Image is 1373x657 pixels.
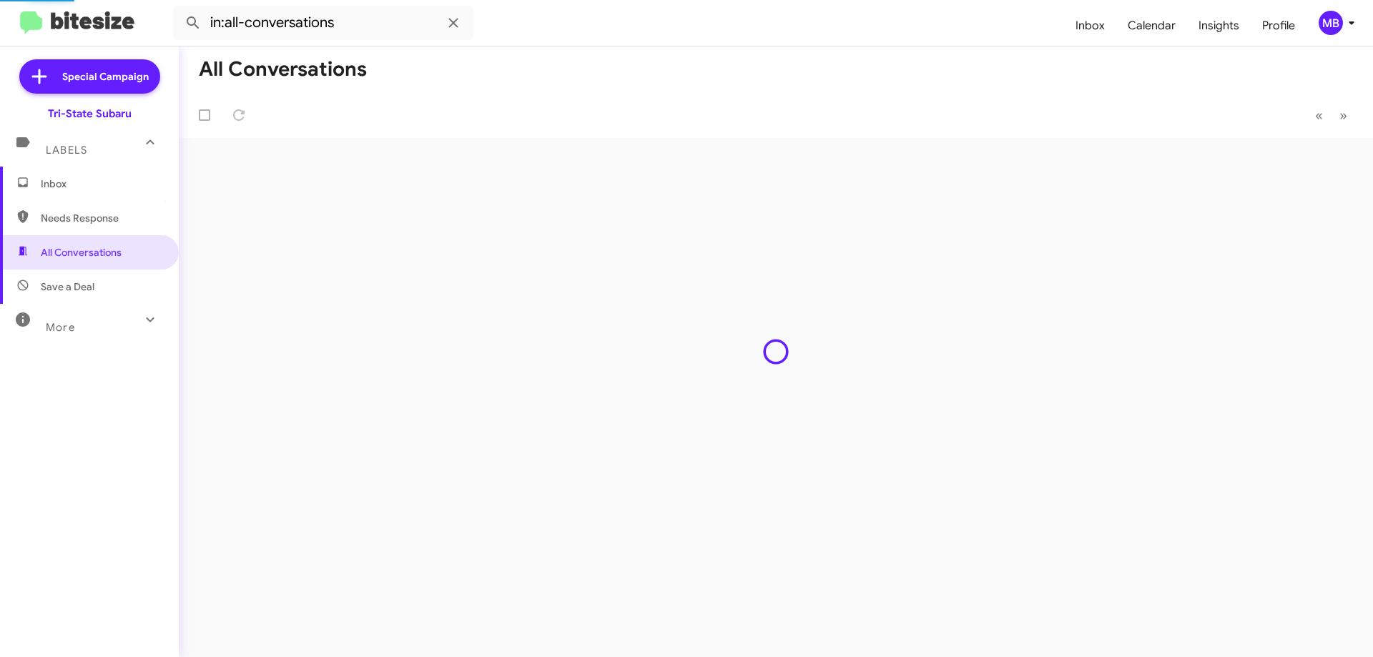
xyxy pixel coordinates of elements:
[1307,101,1356,130] nav: Page navigation example
[199,58,367,81] h1: All Conversations
[1315,107,1323,124] span: «
[1187,5,1251,46] a: Insights
[62,69,149,84] span: Special Campaign
[1339,107,1347,124] span: »
[41,280,94,294] span: Save a Deal
[41,245,122,260] span: All Conversations
[1306,101,1332,130] button: Previous
[1306,11,1357,35] button: MB
[19,59,160,94] a: Special Campaign
[173,6,473,40] input: Search
[48,107,132,121] div: Tri-State Subaru
[1064,5,1116,46] a: Inbox
[41,177,162,191] span: Inbox
[41,211,162,225] span: Needs Response
[1116,5,1187,46] a: Calendar
[1251,5,1306,46] a: Profile
[46,321,75,334] span: More
[1331,101,1356,130] button: Next
[1319,11,1343,35] div: MB
[46,144,87,157] span: Labels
